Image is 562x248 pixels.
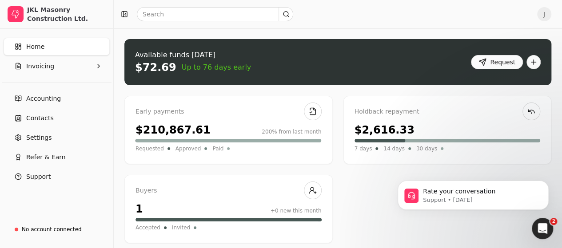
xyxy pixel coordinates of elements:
a: No account connected [4,221,110,237]
span: Requested [136,144,164,153]
span: 7 days [355,144,372,153]
span: Settings [26,133,52,142]
div: Buyers [136,186,322,196]
span: Home [26,42,44,51]
iframe: Intercom notifications message [384,162,562,224]
span: Paid [212,144,223,153]
div: $210,867.61 [136,122,211,138]
div: +0 new this month [271,207,322,215]
span: Contacts [26,114,54,123]
span: Support [26,172,51,181]
button: Invoicing [4,57,110,75]
button: Refer & Earn [4,148,110,166]
a: Contacts [4,109,110,127]
span: 2 [550,218,557,225]
span: Refer & Earn [26,153,66,162]
div: Available funds [DATE] [135,50,251,60]
span: Accepted [136,223,160,232]
span: Up to 76 days early [182,62,251,73]
div: $2,616.33 [355,122,415,138]
div: 1 [136,201,143,217]
a: Accounting [4,90,110,107]
div: JKL Masonry Construction Ltd. [27,5,106,23]
span: Approved [175,144,201,153]
button: Support [4,168,110,185]
div: 200% from last month [262,128,321,136]
div: Holdback repayment [355,107,541,117]
iframe: Intercom live chat [532,218,553,239]
div: $72.69 [135,60,176,75]
span: Invited [172,223,190,232]
div: No account connected [22,225,82,233]
a: Settings [4,129,110,146]
a: Home [4,38,110,55]
input: Search [137,7,293,21]
button: J [537,7,551,21]
span: Invoicing [26,62,54,71]
span: Accounting [26,94,61,103]
span: 14 days [383,144,404,153]
span: 30 days [416,144,437,153]
div: Early payments [136,107,322,117]
button: Request [471,55,523,69]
